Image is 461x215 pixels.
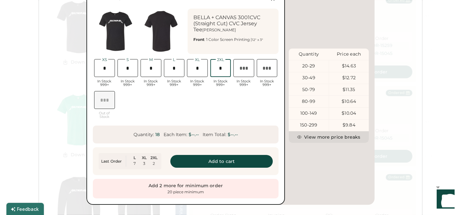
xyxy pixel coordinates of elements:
div: In Stock 999+ [187,80,208,87]
div: Each Item: [164,132,187,137]
div: Out of Stock [94,111,115,119]
div: In Stock 999+ [164,80,185,87]
div: 20 piece minimum [97,189,275,195]
div: Quantity [289,51,329,58]
div: 20-29 [289,63,329,69]
div: S [125,58,130,62]
div: $14.63 [329,63,369,69]
div: In Stock 999+ [141,80,161,87]
div: In Stock 999+ [117,80,138,87]
iframe: Front Chat [431,186,458,214]
div: $12.72 [329,75,369,81]
div: Price each [329,51,369,58]
div: In Stock 999+ [210,80,231,87]
div: $--.-- [189,132,199,137]
div: $11.35 [329,87,369,93]
div: Quantity: [133,132,154,137]
div: In Stock 999+ [233,80,254,87]
div: In Stock 999+ [257,80,278,87]
div: [PERSON_NAME] : 1 Color Screen Printing | [193,14,273,42]
button: View more price breaks [289,131,369,143]
div: 50-79 [289,87,329,93]
div: L [131,156,138,160]
div: $--.-- [228,132,238,137]
img: generate-image [138,9,184,54]
div: $10.64 [329,98,369,105]
div: 150-299 [289,122,329,128]
div: 2XL [216,58,225,62]
div: 30-49 [289,75,329,81]
div: 7 [133,161,136,166]
div: 2XL [150,156,158,160]
div: XL [194,58,201,62]
div: L [172,58,176,62]
div: 18 [155,132,160,137]
div: $10.04 [329,110,369,117]
div: 80-99 [289,98,329,105]
font: 12" x 3" [252,38,263,42]
div: Add 2 more for minimum order [149,183,223,189]
div: 3 [143,161,145,166]
div: $9.84 [329,122,369,128]
div: XL [141,156,148,160]
font: BELLA + CANVAS 3001CVC (Straight Cut) CVC Jersey Tee [193,14,262,33]
div: Last Order [101,159,122,164]
div: XS [101,58,108,62]
div: M [148,58,154,62]
img: generate-image [93,9,138,54]
div: 100-149 [289,110,329,117]
strong: Front [193,37,204,42]
div: Item Total: [203,132,226,137]
div: 2 [153,161,155,166]
button: Add to cart [170,155,273,168]
div: In Stock 999+ [94,80,115,87]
